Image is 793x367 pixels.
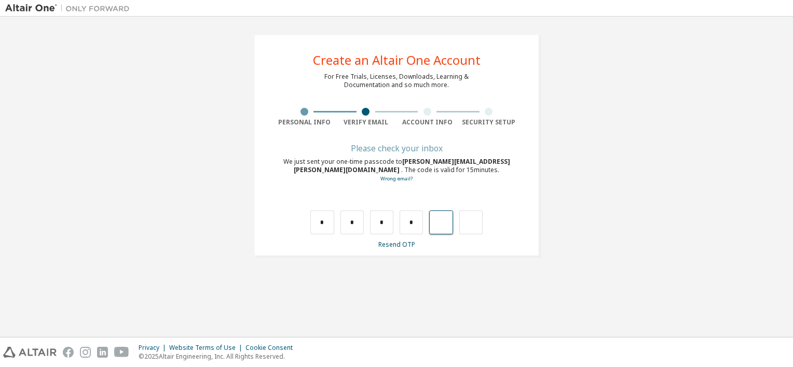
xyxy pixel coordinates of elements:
div: Personal Info [274,118,335,126]
div: Privacy [139,344,169,352]
span: [PERSON_NAME][EMAIL_ADDRESS][PERSON_NAME][DOMAIN_NAME] [294,157,510,174]
a: Resend OTP [378,240,415,249]
div: Cookie Consent [245,344,299,352]
div: Please check your inbox [274,145,519,151]
p: © 2025 Altair Engineering, Inc. All Rights Reserved. [139,352,299,361]
div: Website Terms of Use [169,344,245,352]
div: For Free Trials, Licenses, Downloads, Learning & Documentation and so much more. [324,73,469,89]
div: Create an Altair One Account [313,54,481,66]
img: facebook.svg [63,347,74,358]
img: youtube.svg [114,347,129,358]
img: instagram.svg [80,347,91,358]
img: Altair One [5,3,135,13]
img: linkedin.svg [97,347,108,358]
img: altair_logo.svg [3,347,57,358]
div: We just sent your one-time passcode to . The code is valid for 15 minutes. [274,158,519,183]
a: Go back to the registration form [380,175,413,182]
div: Account Info [396,118,458,126]
div: Verify Email [335,118,397,126]
div: Security Setup [458,118,520,126]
